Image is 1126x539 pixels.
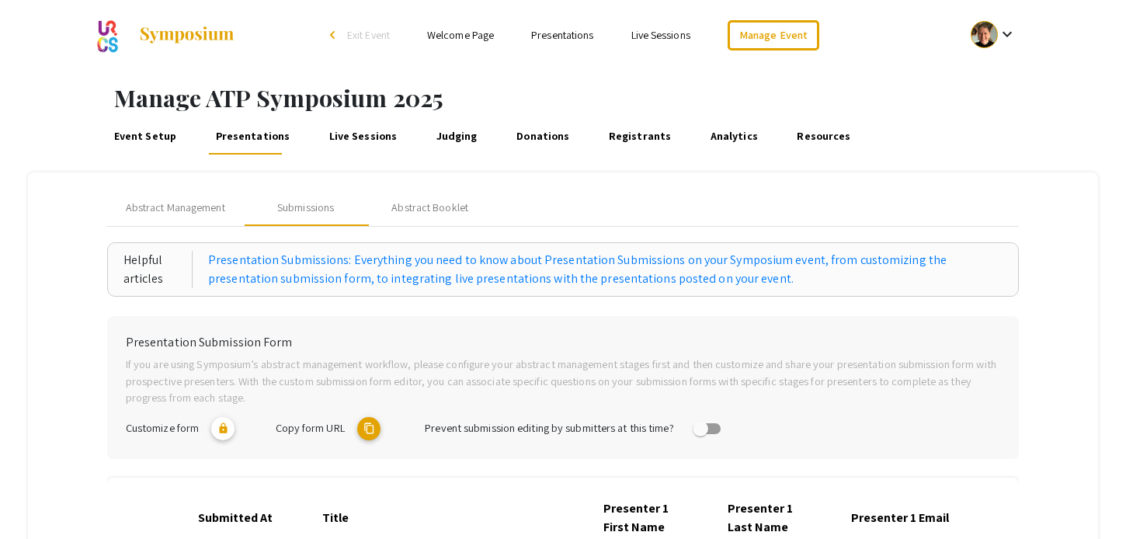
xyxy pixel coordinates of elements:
[514,117,572,155] a: Donations
[322,509,349,527] div: Title
[93,16,235,54] a: ATP Symposium 2025
[347,28,390,42] span: Exit Event
[998,25,1017,43] mat-icon: Expand account dropdown
[728,499,813,537] div: Presenter 1 Last Name
[276,420,345,435] span: Copy form URL
[126,200,225,216] span: Abstract Management
[126,356,1001,406] p: If you are using Symposium’s abstract management workflow, please configure your abstract managem...
[603,499,689,537] div: Presenter 1 First Name
[631,28,690,42] a: Live Sessions
[728,20,819,50] a: Manage Event
[851,509,949,527] div: Presenter 1 Email
[794,117,853,155] a: Resources
[123,251,193,288] div: Helpful articles
[208,251,1003,288] a: Presentation Submissions: Everything you need to know about Presentation Submissions on your Symp...
[111,117,179,155] a: Event Setup
[391,200,468,216] div: Abstract Booklet
[851,509,963,527] div: Presenter 1 Email
[603,499,703,537] div: Presenter 1 First Name
[322,509,363,527] div: Title
[330,30,339,40] div: arrow_back_ios
[198,509,273,527] div: Submitted At
[211,417,235,440] mat-icon: lock
[93,16,123,54] img: ATP Symposium 2025
[427,28,494,42] a: Welcome Page
[357,417,381,440] mat-icon: copy URL
[728,499,827,537] div: Presenter 1 Last Name
[138,26,235,44] img: Symposium by ForagerOne
[425,420,673,435] span: Prevent submission editing by submitters at this time?
[531,28,593,42] a: Presentations
[213,117,293,155] a: Presentations
[606,117,673,155] a: Registrants
[277,200,334,216] div: Submissions
[126,420,199,435] span: Customize form
[126,335,1001,349] h6: Presentation Submission Form
[326,117,400,155] a: Live Sessions
[954,17,1033,52] button: Expand account dropdown
[707,117,760,155] a: Analytics
[198,509,287,527] div: Submitted At
[433,117,480,155] a: Judging
[12,469,66,527] iframe: Chat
